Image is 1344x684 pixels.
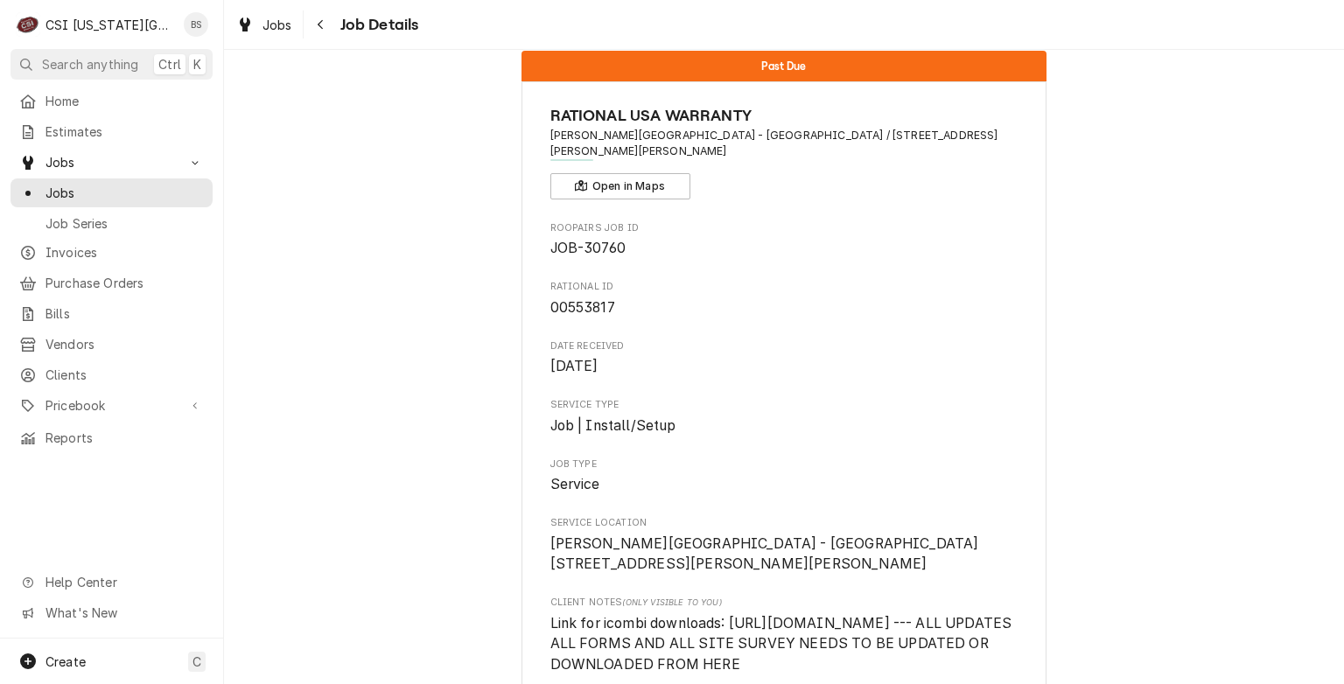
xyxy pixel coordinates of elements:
div: Status [521,51,1046,81]
span: Past Due [761,60,806,72]
a: Jobs [229,10,299,39]
div: BS [184,12,208,37]
span: JOB-30760 [550,240,626,256]
span: Create [45,654,86,669]
div: Roopairs Job ID [550,221,1018,259]
span: Service Type [550,398,1018,412]
span: 00553817 [550,299,615,316]
button: Search anythingCtrlK [10,49,213,80]
a: Vendors [10,330,213,359]
a: Purchase Orders [10,269,213,297]
span: Clients [45,366,204,384]
span: Help Center [45,573,202,591]
div: CSI Kansas City's Avatar [16,12,40,37]
a: Clients [10,360,213,389]
span: Client Notes [550,596,1018,610]
button: Navigate back [307,10,335,38]
span: Name [550,104,1018,128]
div: Service Location [550,516,1018,575]
span: Jobs [262,16,292,34]
div: Client Information [550,104,1018,199]
a: Home [10,87,213,115]
span: Address [550,128,1018,160]
span: Roopairs Job ID [550,221,1018,235]
span: Ctrl [158,55,181,73]
a: Go to Help Center [10,568,213,597]
span: Pricebook [45,396,178,415]
span: Service Location [550,516,1018,530]
a: Bills [10,299,213,328]
div: Job Type [550,457,1018,495]
span: Job Type [550,457,1018,471]
span: Service Location [550,534,1018,575]
a: Job Series [10,209,213,238]
a: Go to Pricebook [10,391,213,420]
span: Date Received [550,339,1018,353]
a: Estimates [10,117,213,146]
span: [PERSON_NAME][GEOGRAPHIC_DATA] - [GEOGRAPHIC_DATA] [STREET_ADDRESS][PERSON_NAME][PERSON_NAME] [550,535,979,573]
span: Invoices [45,243,204,262]
span: Bills [45,304,204,323]
div: RATIONAL ID [550,280,1018,318]
span: Purchase Orders [45,274,204,292]
span: Estimates [45,122,204,141]
span: Date Received [550,356,1018,377]
span: Service Type [550,415,1018,436]
div: Brent Seaba's Avatar [184,12,208,37]
span: Jobs [45,184,204,202]
span: RATIONAL ID [550,297,1018,318]
span: Reports [45,429,204,447]
span: Home [45,92,204,110]
a: Reports [10,423,213,452]
span: Job Type [550,474,1018,495]
div: CSI [US_STATE][GEOGRAPHIC_DATA] [45,16,174,34]
span: What's New [45,604,202,622]
span: RATIONAL ID [550,280,1018,294]
a: Jobs [10,178,213,207]
button: Open in Maps [550,173,690,199]
span: Vendors [45,335,204,353]
div: Service Type [550,398,1018,436]
span: K [193,55,201,73]
a: Go to What's New [10,598,213,627]
span: Job Details [335,13,419,37]
span: Job Series [45,214,204,233]
a: Go to Jobs [10,148,213,177]
span: [DATE] [550,358,598,374]
span: C [192,653,201,671]
div: C [16,12,40,37]
span: Jobs [45,153,178,171]
span: Job | Install/Setup [550,417,676,434]
span: Service [550,476,600,492]
div: Date Received [550,339,1018,377]
a: Invoices [10,238,213,267]
span: (Only Visible to You) [622,597,721,607]
span: Roopairs Job ID [550,238,1018,259]
span: Search anything [42,55,138,73]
